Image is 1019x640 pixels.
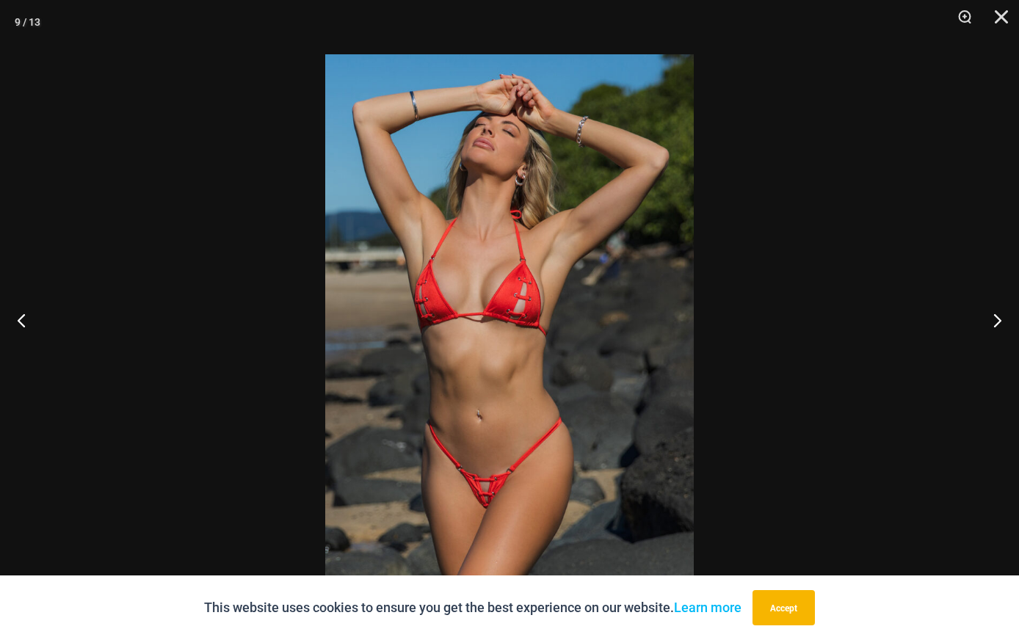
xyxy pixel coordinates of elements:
[15,11,40,33] div: 9 / 13
[325,54,694,606] img: Link Tangello 3070 Tri Top 4580 Micro 02
[964,283,1019,357] button: Next
[753,590,815,625] button: Accept
[204,597,741,619] p: This website uses cookies to ensure you get the best experience on our website.
[674,600,741,615] a: Learn more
